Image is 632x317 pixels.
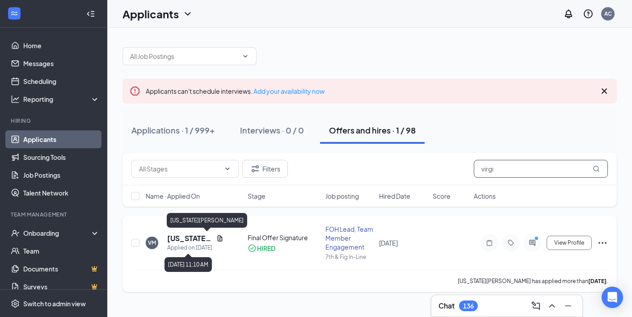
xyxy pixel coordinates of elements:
svg: PrimaryDot [532,236,543,243]
div: Final Offer Signature [248,233,320,242]
input: Search in offers and hires [474,160,608,178]
a: Sourcing Tools [23,148,100,166]
svg: MagnifyingGlass [593,165,600,172]
svg: ChevronUp [547,300,557,311]
div: [DATE] 11:10 AM [164,257,212,272]
svg: Collapse [86,9,95,18]
button: Minimize [561,299,575,313]
svg: CheckmarkCircle [248,244,257,253]
svg: ActiveChat [527,239,538,246]
div: 136 [463,302,474,310]
svg: ComposeMessage [531,300,541,311]
span: Name · Applied On [146,192,200,200]
svg: Notifications [563,8,574,19]
div: Onboarding [23,229,92,238]
div: [US_STATE][PERSON_NAME] [167,213,247,228]
svg: Ellipses [597,238,608,248]
svg: UserCheck [11,229,20,238]
svg: Analysis [11,95,20,104]
div: Applications · 1 / 999+ [131,125,215,136]
a: Home [23,37,100,54]
div: Team Management [11,211,98,218]
span: Score [433,192,451,200]
span: [DATE] [379,239,398,247]
a: Team [23,242,100,260]
div: Open Intercom Messenger [602,287,623,308]
div: Offers and hires · 1 / 98 [329,125,416,136]
svg: Filter [250,163,261,174]
svg: Cross [599,86,610,96]
p: [US_STATE][PERSON_NAME] has applied more than . [458,277,608,285]
span: Actions [474,192,496,200]
a: Messages [23,54,100,72]
div: Applied on [DATE] [167,243,223,252]
svg: ChevronDown [224,165,231,172]
svg: ChevronDown [182,8,193,19]
h3: Chat [438,301,455,311]
div: Switch to admin view [23,299,86,308]
svg: Tag [506,239,516,246]
h1: Applicants [122,6,179,21]
a: Add your availability now [253,87,324,95]
a: SurveysCrown [23,278,100,296]
h5: [US_STATE][PERSON_NAME] [167,234,213,243]
div: Hiring [11,117,98,125]
a: Applicants [23,130,100,148]
button: ComposeMessage [529,299,543,313]
svg: Minimize [563,300,573,311]
button: Filter Filters [242,160,288,178]
svg: Document [216,235,223,242]
a: Talent Network [23,184,100,202]
svg: ChevronDown [242,53,249,60]
svg: QuestionInfo [583,8,594,19]
div: HIRED [257,244,275,253]
div: Reporting [23,95,100,104]
input: All Stages [139,164,220,174]
span: Stage [248,192,265,200]
a: Job Postings [23,166,100,184]
div: FOH Lead, Team Member Engagement [325,225,374,251]
svg: WorkstreamLogo [10,9,19,18]
div: VM [148,239,156,246]
div: AC [604,10,612,17]
a: DocumentsCrown [23,260,100,278]
svg: Settings [11,299,20,308]
span: Job posting [325,192,359,200]
button: View Profile [547,236,592,250]
input: All Job Postings [130,51,238,61]
a: Scheduling [23,72,100,90]
svg: Error [130,86,140,96]
span: Applicants can't schedule interviews. [146,87,324,95]
div: Interviews · 0 / 0 [240,125,304,136]
svg: Note [484,239,495,246]
span: Hired Date [379,192,410,200]
b: [DATE] [588,278,607,284]
div: 7th & Fig In-Line [325,253,374,261]
span: View Profile [554,240,584,246]
button: ChevronUp [545,299,559,313]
